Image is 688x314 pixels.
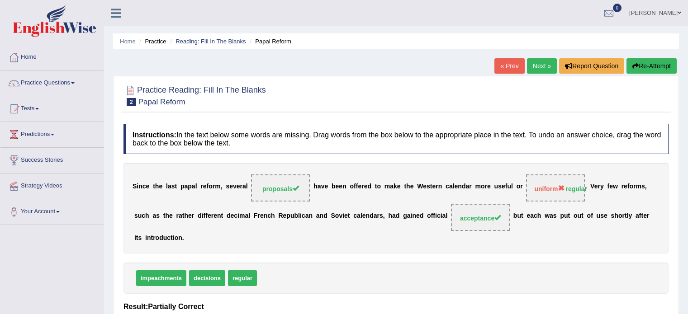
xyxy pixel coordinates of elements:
b: e [423,183,427,190]
b: e [527,212,530,220]
b: t [153,183,155,190]
b: W [417,183,423,190]
b: a [192,183,195,190]
b: u [507,183,511,190]
b: e [146,183,150,190]
b: e [410,183,414,190]
b: s [226,183,229,190]
b: a [407,212,411,220]
h4: In the text below some words are missing. Drag words from the box below to the appropriate place ... [123,124,669,154]
b: u [494,183,498,190]
b: a [449,183,453,190]
b: d [420,212,424,220]
b: i [145,234,147,241]
b: e [362,212,366,220]
b: k [394,183,397,190]
b: u [290,212,294,220]
b: c [167,234,171,241]
b: f [207,183,209,190]
b: e [169,212,173,220]
b: e [432,183,436,190]
b: h [313,183,318,190]
b: a [390,183,394,190]
b: t [641,212,644,220]
b: u [138,212,142,220]
b: t [175,183,177,190]
b: f [205,212,208,220]
b: d [462,183,466,190]
b: s [156,212,160,220]
b: s [553,212,557,220]
b: t [182,212,185,220]
b: i [300,212,302,220]
b: l [166,183,168,190]
b: t [375,183,377,190]
b: r [240,183,242,190]
b: r [622,212,624,220]
b: e [604,212,607,220]
span: proposals [262,185,299,192]
b: n [412,212,416,220]
b: i [202,212,204,220]
b: e [260,212,264,220]
b: e [609,183,613,190]
b: r [469,183,471,190]
b: m [239,212,245,220]
b: h [271,212,275,220]
b: n [366,212,370,220]
b: e [324,183,328,190]
b: h [537,212,541,220]
b: a [550,212,553,220]
b: l [361,212,362,220]
b: a [305,212,309,220]
b: e [237,183,240,190]
b: u [578,212,582,220]
b: r [485,183,487,190]
b: m [636,183,641,190]
b: r [192,212,194,220]
b: n [458,183,462,190]
a: Practice Questions [0,70,104,93]
b: o [350,183,354,190]
b: b [513,212,517,220]
b: a [357,212,361,220]
b: r [176,212,179,220]
b: l [627,212,629,220]
b: , [383,212,385,220]
b: a [374,212,377,220]
b: o [175,234,179,241]
b: m [215,183,220,190]
span: acceptance [460,215,501,222]
b: s [380,212,383,220]
b: h [145,212,149,220]
b: s [427,183,430,190]
b: e [364,183,368,190]
b: e [624,183,627,190]
b: f [431,212,433,220]
b: h [388,212,392,220]
b: d [159,234,163,241]
b: s [498,183,502,190]
b: b [332,183,336,190]
b: n [217,212,221,220]
a: Success Stories [0,148,104,170]
a: Next » [527,58,557,74]
b: e [643,212,647,220]
b: c [534,212,537,220]
b: t [625,212,627,220]
b: F [254,212,258,220]
b: r [647,212,649,220]
b: h [614,212,618,220]
b: f [505,183,508,190]
b: e [203,183,207,190]
b: r [520,183,522,190]
b: r [200,183,203,190]
b: m [384,183,390,190]
b: s [171,183,175,190]
b: o [630,183,634,190]
b: r [361,183,364,190]
b: l [446,212,447,220]
b: a [184,183,188,190]
b: o [156,234,160,241]
b: d [198,212,202,220]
